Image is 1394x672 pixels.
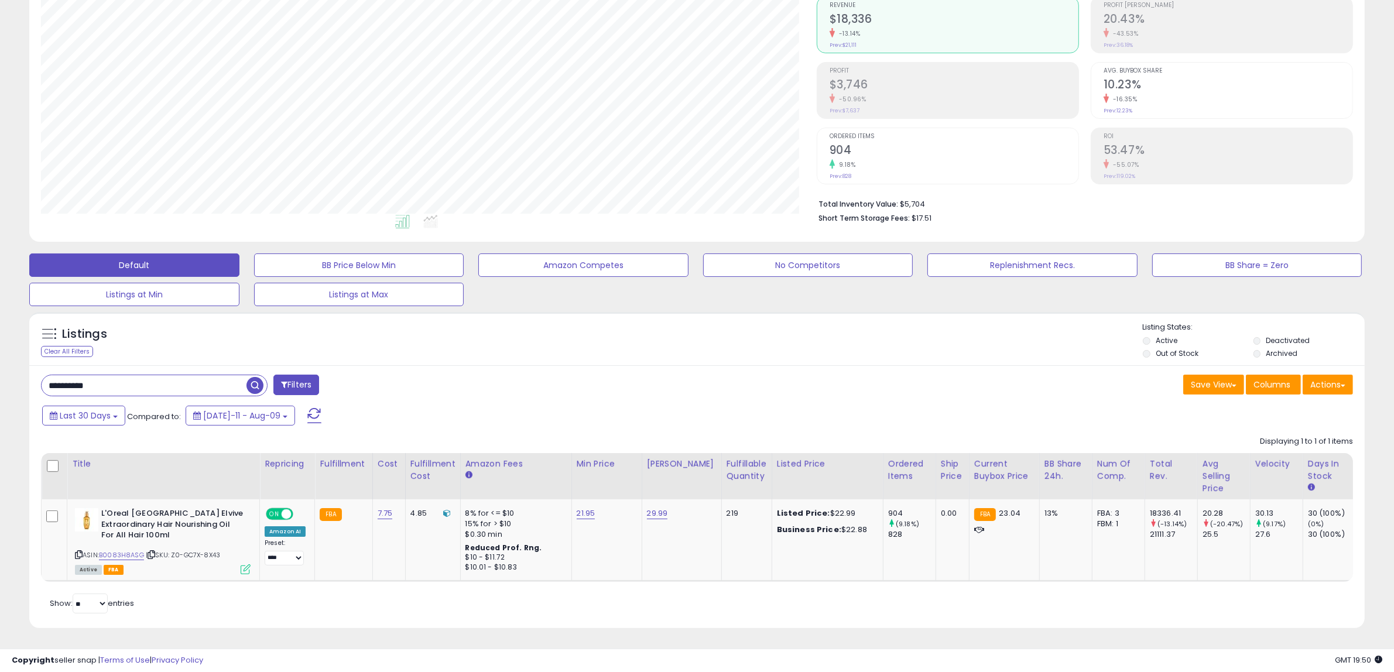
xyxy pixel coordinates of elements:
[1104,12,1352,28] h2: 20.43%
[1203,529,1250,540] div: 25.5
[1150,529,1197,540] div: 21111.37
[99,550,144,560] a: B0083H8ASG
[830,143,1078,159] h2: 904
[1255,529,1303,540] div: 27.6
[835,29,861,38] small: -13.14%
[127,411,181,422] span: Compared to:
[818,196,1344,210] li: $5,704
[703,253,913,277] button: No Competitors
[912,212,931,224] span: $17.51
[75,508,251,573] div: ASIN:
[42,406,125,426] button: Last 30 Days
[1156,335,1177,345] label: Active
[888,508,936,519] div: 904
[465,529,563,540] div: $0.30 min
[818,213,910,223] b: Short Term Storage Fees:
[254,283,464,306] button: Listings at Max
[465,508,563,519] div: 8% for <= $10
[1308,458,1351,482] div: Days In Stock
[1097,508,1136,519] div: FBA: 3
[465,563,563,572] div: $10.01 - $10.83
[1109,95,1138,104] small: -16.35%
[1109,29,1139,38] small: -43.53%
[465,470,472,481] small: Amazon Fees.
[41,346,93,357] div: Clear All Filters
[1156,348,1198,358] label: Out of Stock
[1097,458,1140,482] div: Num of Comp.
[830,173,851,180] small: Prev: 828
[410,508,451,519] div: 4.85
[830,42,857,49] small: Prev: $21,111
[999,508,1020,519] span: 23.04
[1308,482,1315,493] small: Days In Stock.
[1104,42,1133,49] small: Prev: 36.18%
[12,655,203,666] div: seller snap | |
[888,458,931,482] div: Ordered Items
[835,95,866,104] small: -50.96%
[465,519,563,529] div: 15% for > $10
[265,539,306,565] div: Preset:
[941,458,964,482] div: Ship Price
[29,283,239,306] button: Listings at Min
[267,509,282,519] span: ON
[146,550,220,560] span: | SKU: Z0-GC7X-8X43
[203,410,280,421] span: [DATE]-11 - Aug-09
[62,326,107,342] h5: Listings
[265,526,306,537] div: Amazon AI
[29,253,239,277] button: Default
[265,458,310,470] div: Repricing
[830,2,1078,9] span: Revenue
[378,508,393,519] a: 7.75
[104,565,124,575] span: FBA
[777,458,878,470] div: Listed Price
[1210,519,1243,529] small: (-20.47%)
[75,565,102,575] span: All listings currently available for purchase on Amazon
[60,410,111,421] span: Last 30 Days
[647,508,668,519] a: 29.99
[320,458,367,470] div: Fulfillment
[101,508,244,544] b: L'Oreal [GEOGRAPHIC_DATA] Elvive Extraordinary Hair Nourishing Oil For All Hair 100ml
[896,519,919,529] small: (9.18%)
[1203,458,1245,495] div: Avg Selling Price
[1253,379,1290,390] span: Columns
[1266,348,1298,358] label: Archived
[1308,508,1355,519] div: 30 (100%)
[1044,508,1083,519] div: 13%
[1260,436,1353,447] div: Displaying 1 to 1 of 1 items
[941,508,960,519] div: 0.00
[777,524,841,535] b: Business Price:
[1203,508,1250,519] div: 20.28
[974,458,1035,482] div: Current Buybox Price
[647,458,717,470] div: [PERSON_NAME]
[72,458,255,470] div: Title
[1263,519,1286,529] small: (9.17%)
[12,654,54,666] strong: Copyright
[1246,375,1301,395] button: Columns
[1104,107,1132,114] small: Prev: 12.23%
[1255,508,1303,519] div: 30.13
[1097,519,1136,529] div: FBM: 1
[830,12,1078,28] h2: $18,336
[378,458,400,470] div: Cost
[465,553,563,563] div: $10 - $11.72
[320,508,341,521] small: FBA
[1104,2,1352,9] span: Profit [PERSON_NAME]
[1109,160,1139,169] small: -55.07%
[465,543,542,553] b: Reduced Prof. Rng.
[1308,529,1355,540] div: 30 (100%)
[1104,68,1352,74] span: Avg. Buybox Share
[1303,375,1353,395] button: Actions
[186,406,295,426] button: [DATE]-11 - Aug-09
[888,529,936,540] div: 828
[830,133,1078,140] span: Ordered Items
[1255,458,1298,470] div: Velocity
[1143,322,1365,333] p: Listing States:
[974,508,996,521] small: FBA
[818,199,898,209] b: Total Inventory Value:
[1150,458,1193,482] div: Total Rev.
[152,654,203,666] a: Privacy Policy
[777,508,874,519] div: $22.99
[830,78,1078,94] h2: $3,746
[727,458,767,482] div: Fulfillable Quantity
[273,375,319,395] button: Filters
